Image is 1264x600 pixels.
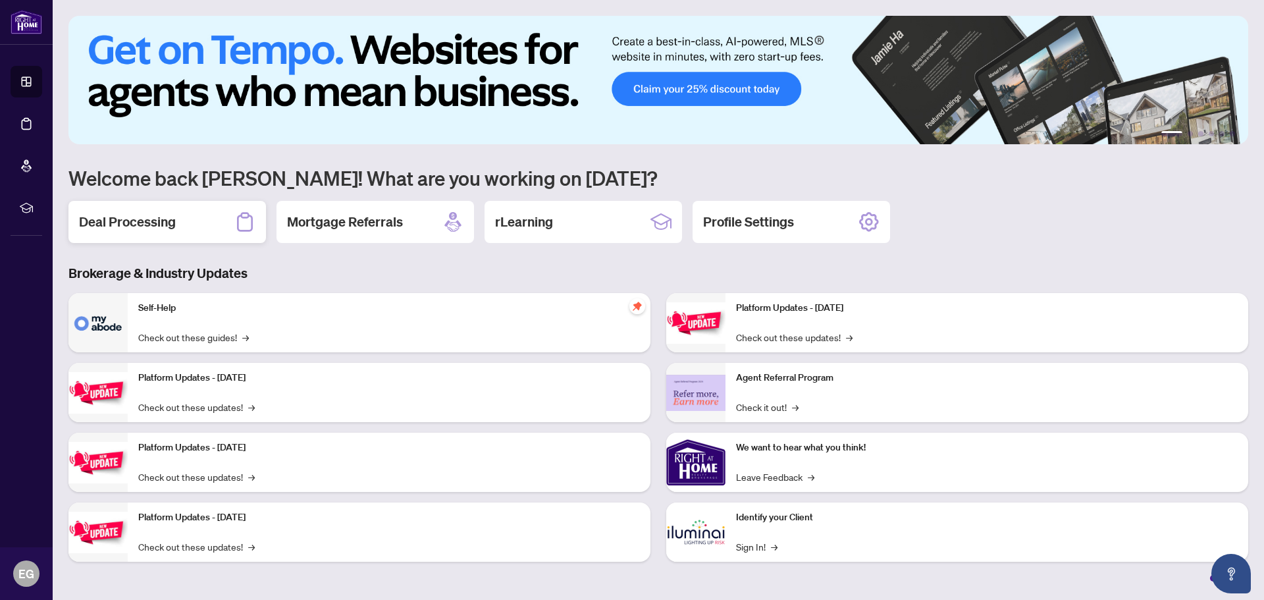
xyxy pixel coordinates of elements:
[242,330,249,344] span: →
[736,539,777,554] a: Sign In!→
[138,539,255,554] a: Check out these updates!→
[138,301,640,315] p: Self-Help
[68,293,128,352] img: Self-Help
[808,470,814,484] span: →
[736,510,1238,525] p: Identify your Client
[736,400,799,414] a: Check it out!→
[666,433,725,492] img: We want to hear what you think!
[666,503,725,562] img: Identify your Client
[666,375,725,411] img: Agent Referral Program
[138,371,640,385] p: Platform Updates - [DATE]
[68,264,1248,283] h3: Brokerage & Industry Updates
[68,442,128,483] img: Platform Updates - July 21, 2025
[1198,131,1203,136] button: 3
[287,213,403,231] h2: Mortgage Referrals
[1188,131,1193,136] button: 2
[248,470,255,484] span: →
[68,512,128,553] img: Platform Updates - July 8, 2025
[1211,554,1251,593] button: Open asap
[68,165,1248,190] h1: Welcome back [PERSON_NAME]! What are you working on [DATE]?
[1161,131,1182,136] button: 1
[771,539,777,554] span: →
[1230,131,1235,136] button: 6
[79,213,176,231] h2: Deal Processing
[138,400,255,414] a: Check out these updates!→
[138,330,249,344] a: Check out these guides!→
[1209,131,1214,136] button: 4
[792,400,799,414] span: →
[18,564,34,583] span: EG
[68,16,1248,144] img: Slide 0
[1219,131,1224,136] button: 5
[736,441,1238,455] p: We want to hear what you think!
[736,330,853,344] a: Check out these updates!→
[846,330,853,344] span: →
[138,470,255,484] a: Check out these updates!→
[248,539,255,554] span: →
[666,302,725,344] img: Platform Updates - June 23, 2025
[138,510,640,525] p: Platform Updates - [DATE]
[736,470,814,484] a: Leave Feedback→
[11,10,42,34] img: logo
[138,441,640,455] p: Platform Updates - [DATE]
[68,372,128,414] img: Platform Updates - September 16, 2025
[736,301,1238,315] p: Platform Updates - [DATE]
[248,400,255,414] span: →
[629,298,645,314] span: pushpin
[736,371,1238,385] p: Agent Referral Program
[703,213,794,231] h2: Profile Settings
[495,213,553,231] h2: rLearning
